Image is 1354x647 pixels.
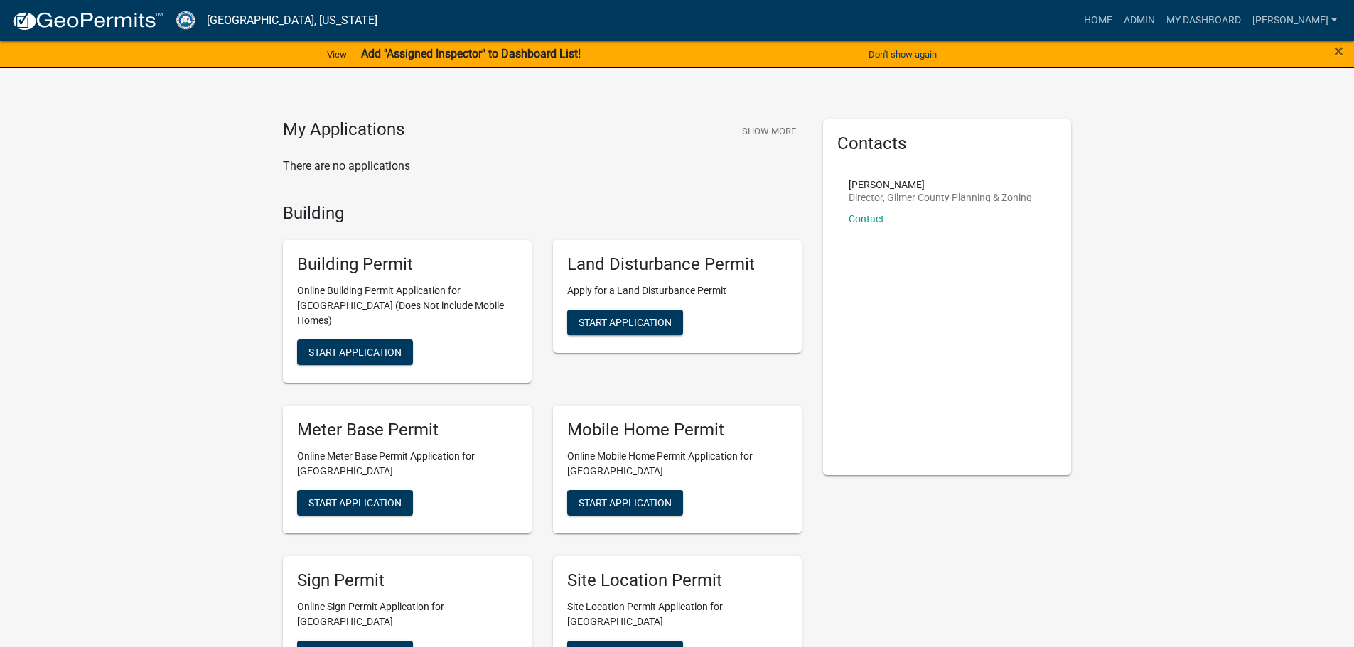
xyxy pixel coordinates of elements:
span: Start Application [579,496,672,508]
button: Close [1334,43,1343,60]
p: Online Meter Base Permit Application for [GEOGRAPHIC_DATA] [297,449,517,479]
h5: Land Disturbance Permit [567,254,788,275]
p: There are no applications [283,158,802,175]
p: Apply for a Land Disturbance Permit [567,283,788,298]
p: [PERSON_NAME] [849,180,1032,190]
p: Online Sign Permit Application for [GEOGRAPHIC_DATA] [297,599,517,629]
h5: Sign Permit [297,570,517,591]
p: Director, Gilmer County Planning & Zoning [849,192,1032,202]
h4: My Applications [283,119,404,141]
button: Don't show again [863,43,942,66]
span: Start Application [308,496,402,508]
span: Start Application [308,347,402,358]
h5: Building Permit [297,254,517,275]
strong: Add "Assigned Inspector" to Dashboard List! [361,47,581,60]
h4: Building [283,203,802,224]
h5: Mobile Home Permit [567,420,788,440]
p: Online Mobile Home Permit Application for [GEOGRAPHIC_DATA] [567,449,788,479]
span: Start Application [579,317,672,328]
button: Show More [736,119,802,143]
a: My Dashboard [1161,7,1247,34]
p: Online Building Permit Application for [GEOGRAPHIC_DATA] (Does Not include Mobile Homes) [297,283,517,328]
a: Contact [849,213,884,224]
button: Start Application [297,490,413,516]
button: Start Application [297,339,413,365]
a: Home [1078,7,1118,34]
a: Admin [1118,7,1161,34]
a: View [321,43,353,66]
a: [GEOGRAPHIC_DATA], [US_STATE] [207,9,377,33]
a: [PERSON_NAME] [1247,7,1343,34]
button: Start Application [567,310,683,335]
h5: Site Location Permit [567,570,788,591]
h5: Contacts [837,134,1058,154]
img: Gilmer County, Georgia [175,11,195,30]
button: Start Application [567,490,683,516]
p: Site Location Permit Application for [GEOGRAPHIC_DATA] [567,599,788,629]
span: × [1334,41,1343,61]
h5: Meter Base Permit [297,420,517,440]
